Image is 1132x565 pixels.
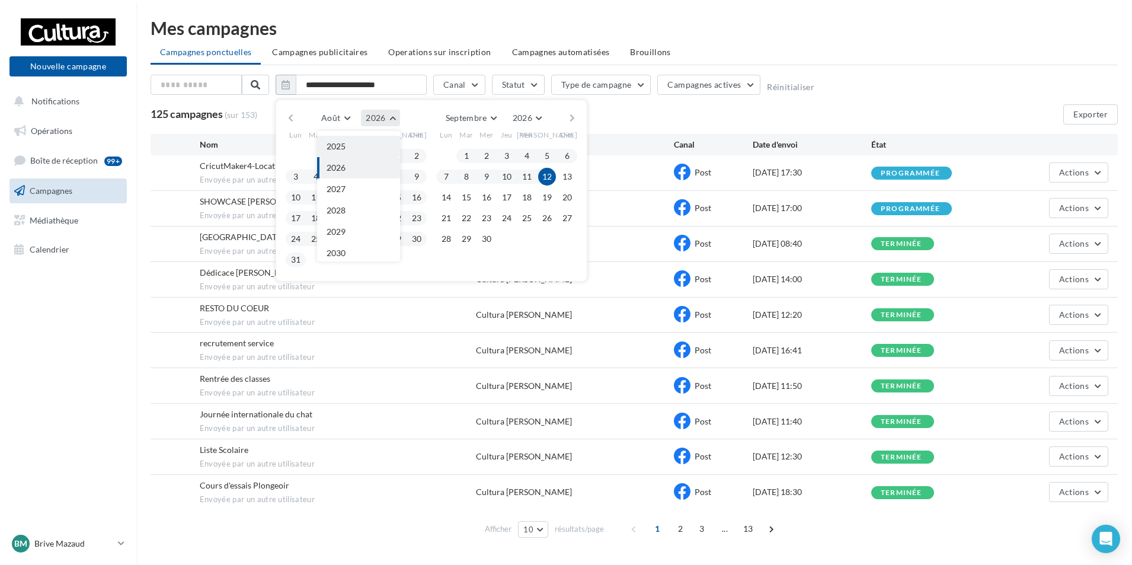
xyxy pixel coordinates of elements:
[309,130,323,140] span: Mar
[317,200,400,221] button: 2028
[7,148,129,173] a: Boîte de réception99+
[200,423,477,434] span: Envoyée par un autre utilisateur
[657,75,760,95] button: Campagnes actives
[1049,411,1108,432] button: Actions
[518,209,536,227] button: 25
[7,119,129,143] a: Opérations
[30,215,78,225] span: Médiathèque
[1049,198,1108,218] button: Actions
[753,416,871,427] div: [DATE] 11:40
[695,416,711,426] span: Post
[408,189,426,206] button: 16
[408,230,426,248] button: 30
[327,226,346,237] span: 2029
[478,147,495,165] button: 2
[674,139,753,151] div: Canal
[446,113,487,123] span: Septembre
[512,47,610,57] span: Campagnes automatisées
[738,519,758,538] span: 13
[307,209,325,227] button: 18
[518,189,536,206] button: 18
[479,130,494,140] span: Mer
[753,451,871,462] div: [DATE] 12:30
[671,519,690,538] span: 2
[307,168,325,186] button: 4
[408,168,426,186] button: 9
[327,141,346,151] span: 2025
[366,130,427,140] span: [PERSON_NAME]
[388,47,491,57] span: Operations sur inscription
[289,130,302,140] span: Lun
[517,130,578,140] span: [PERSON_NAME]
[1059,451,1089,461] span: Actions
[560,130,574,140] span: Dim
[753,167,871,178] div: [DATE] 17:30
[287,230,305,248] button: 24
[498,168,516,186] button: 10
[433,75,485,95] button: Canal
[1059,203,1089,213] span: Actions
[753,139,871,151] div: Date d'envoi
[558,189,576,206] button: 20
[361,110,399,126] button: 2026
[7,89,124,114] button: Notifications
[7,178,129,203] a: Campagnes
[695,487,711,497] span: Post
[518,521,548,538] button: 10
[1049,305,1108,325] button: Actions
[1059,345,1089,355] span: Actions
[316,110,354,126] button: Août
[200,267,369,277] span: Dédicace Véronique Penchaud Trubia
[695,345,711,355] span: Post
[508,110,546,126] button: 2026
[558,168,576,186] button: 13
[307,189,325,206] button: 11
[287,168,305,186] button: 3
[881,347,922,355] div: terminée
[408,147,426,165] button: 2
[1063,104,1118,125] button: Exporter
[31,96,79,106] span: Notifications
[272,47,367,57] span: Campagnes publicitaires
[1092,525,1120,553] div: Open Intercom Messenger
[1059,487,1089,497] span: Actions
[1059,416,1089,426] span: Actions
[1049,376,1108,396] button: Actions
[871,139,990,151] div: État
[630,47,671,57] span: Brouillons
[200,409,312,419] span: Journée internationale du chat
[200,374,270,384] span: Rentrée des classes
[523,525,533,534] span: 10
[1049,446,1108,467] button: Actions
[881,311,922,319] div: terminée
[753,380,871,392] div: [DATE] 11:50
[1049,340,1108,360] button: Actions
[881,240,922,248] div: terminée
[1059,274,1089,284] span: Actions
[437,209,455,227] button: 21
[695,451,711,461] span: Post
[200,246,477,257] span: Envoyée par un autre utilisateur
[538,189,556,206] button: 19
[476,309,572,321] div: Cultura [PERSON_NAME]
[287,189,305,206] button: 10
[317,157,400,178] button: 2026
[478,189,495,206] button: 16
[200,494,477,505] span: Envoyée par un autre utilisateur
[1059,309,1089,320] span: Actions
[104,157,122,166] div: 99+
[538,168,556,186] button: 12
[753,344,871,356] div: [DATE] 16:41
[695,309,711,320] span: Post
[441,110,501,126] button: Septembre
[476,344,572,356] div: Cultura [PERSON_NAME]
[518,168,536,186] button: 11
[695,238,711,248] span: Post
[459,130,474,140] span: Mar
[478,209,495,227] button: 23
[9,532,127,555] a: BM Brive Mazaud
[30,244,69,254] span: Calendrier
[225,109,257,121] span: (sur 153)
[200,196,353,206] span: SHOWCASE NICOLAS GEOFFRE 20092025
[498,209,516,227] button: 24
